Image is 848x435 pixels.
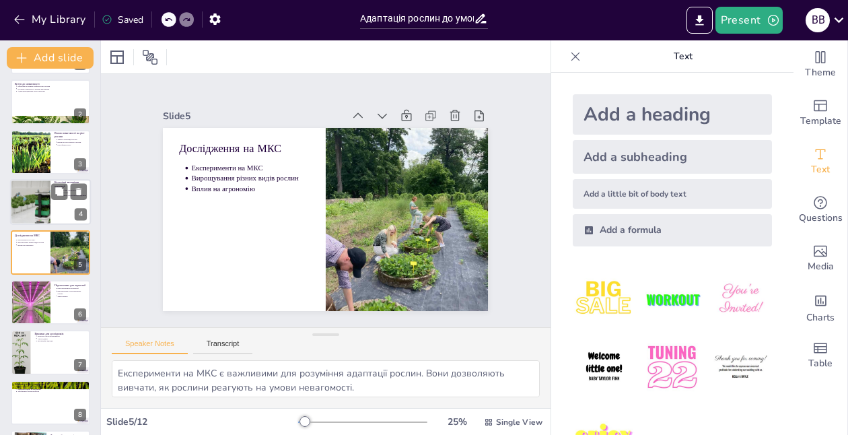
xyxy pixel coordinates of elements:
div: Add images, graphics, shapes or video [793,234,847,283]
button: Add slide [7,47,94,69]
p: Вирощування різних видів рослин [17,241,46,244]
p: Вплив на ріст коренів і пагонів [57,141,86,143]
p: Дослідження на МКС [15,233,46,237]
p: Нові агрономічні технології [57,288,86,290]
button: В В [806,7,830,34]
button: Export to PowerPoint [686,7,713,34]
p: Вирощування в екстремальних умовах [57,290,86,294]
p: Вплив на агрономію [17,244,46,246]
p: Нові форми росту [57,143,86,146]
button: Delete Slide [71,184,87,200]
div: Slide 5 [209,51,379,136]
p: Зміни в орієнтації рослин [57,138,86,141]
p: Вирощування різних видів рослин [210,121,322,178]
div: Add charts and graphs [793,283,847,331]
p: Зміна клімату [57,295,86,298]
p: Інноваційні підходи [38,340,86,343]
button: Speaker Notes [112,339,188,354]
button: Transcript [193,339,253,354]
div: Add a subheading [573,140,772,174]
span: Theme [805,65,836,80]
p: Біологічні механізми адаптації [55,181,87,189]
div: https://cdn.sendsteps.com/images/logo/sendsteps_logo_white.pnghttps://cdn.sendsteps.com/images/lo... [11,330,90,374]
span: Media [808,259,834,274]
div: https://cdn.sendsteps.com/images/logo/sendsteps_logo_white.pnghttps://cdn.sendsteps.com/images/lo... [11,380,90,425]
div: https://cdn.sendsteps.com/images/logo/sendsteps_logo_white.pnghttps://cdn.sendsteps.com/images/lo... [11,130,90,174]
p: Виклики для дослідників [34,332,86,336]
div: 4 [75,209,87,221]
div: 6 [74,308,86,321]
div: В В [806,8,830,32]
div: Get real-time input from your audience [793,186,847,234]
img: 1.jpeg [573,268,635,331]
p: Експерименти на МКС [215,112,326,169]
div: 25 % [441,415,473,428]
div: 3 [74,158,86,170]
div: https://cdn.sendsteps.com/images/logo/sendsteps_logo_white.pnghttps://cdn.sendsteps.com/images/lo... [11,79,90,124]
p: Реакція на зміни в середовищі [17,388,86,391]
span: Position [142,49,158,65]
div: https://cdn.sendsteps.com/images/slides/2025_08_10_11_32-4g1UsZqecSnWa3rF.jpegБіологічні механізм... [10,179,91,225]
span: Template [800,114,841,129]
p: Вплив на агрономію [206,131,318,188]
p: Аналіз даних [38,337,86,340]
div: Slide 5 / 12 [106,415,298,428]
span: Single View [496,417,542,428]
textarea: Експерименти на МКС є важливими для розуміння адаптації рослин. Вони дозволяють вивчати, як росли... [112,360,540,397]
img: 4.jpeg [573,336,635,399]
input: Insert title [360,9,474,28]
img: 6.jpeg [709,336,772,399]
p: Роль ауксинів [58,192,87,195]
p: Дослідження на МКС [210,87,335,154]
div: Add text boxes [793,137,847,186]
p: Перспективи для агрономії [55,283,86,288]
div: Add ready made slides [793,89,847,137]
p: Експерименти на МКС [17,238,46,241]
div: https://cdn.sendsteps.com/images/logo/sendsteps_logo_white.pnghttps://cdn.sendsteps.com/images/lo... [11,230,90,275]
img: 3.jpeg [709,268,772,331]
p: Нові горизонти для екології [17,385,86,388]
p: Збереження біорізноманіття [17,390,86,393]
div: Add a table [793,331,847,380]
img: 2.jpeg [641,268,703,331]
span: Table [808,356,833,371]
button: My Library [10,9,92,30]
span: Charts [806,310,835,325]
div: Saved [102,13,143,26]
img: 5.jpeg [641,336,703,399]
div: Add a little bit of body text [573,179,772,209]
div: Add a formula [573,214,772,246]
div: 7 [74,359,86,371]
p: Невагомість впливає на фізіологію рослин [17,85,86,88]
p: Гормональні сигнали рослин [58,189,87,192]
button: Duplicate Slide [51,184,67,200]
p: Контроль умов експерименту [38,335,86,338]
div: https://cdn.sendsteps.com/images/logo/sendsteps_logo_white.pnghttps://cdn.sendsteps.com/images/lo... [11,280,90,325]
p: Text [586,40,780,73]
div: Add a heading [573,94,772,135]
p: Взаємозв'язок з екологією [15,382,86,386]
p: Адаптація відкриває нові горизонти [17,90,86,92]
div: 2 [74,108,86,121]
div: 5 [74,259,86,271]
p: Вплив невагомості на ріст рослин [55,131,86,139]
span: Questions [799,211,843,226]
p: Рослини стикаються з новими викликами [17,87,86,90]
span: Text [811,162,830,177]
div: 8 [74,409,86,421]
div: Layout [106,46,128,68]
button: Present [715,7,783,34]
p: Необхідність подальших досліджень [58,194,87,197]
div: Change the overall theme [793,40,847,89]
p: Вступ до невагомості [15,81,86,86]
